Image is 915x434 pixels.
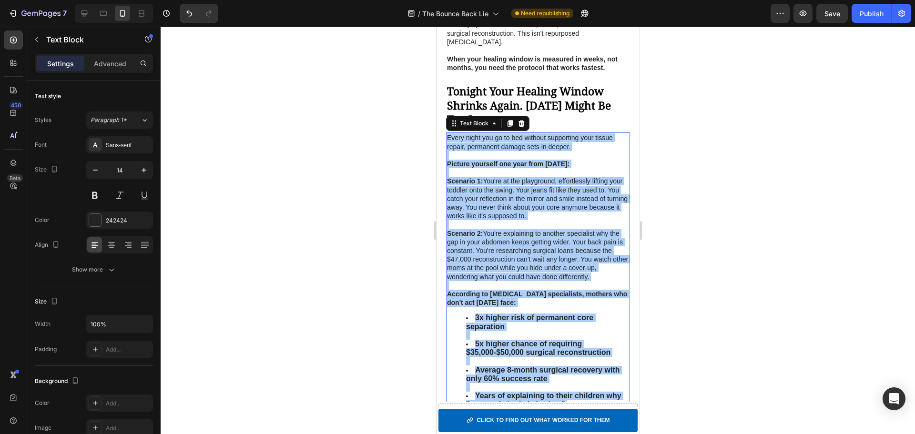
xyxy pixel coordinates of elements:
[824,10,840,18] span: Save
[106,424,151,433] div: Add...
[46,34,127,45] p: Text Block
[816,4,848,23] button: Save
[35,116,51,124] div: Styles
[35,375,81,388] div: Background
[35,399,50,407] div: Color
[418,9,420,19] span: /
[10,57,193,101] h3: Rich Text Editor. Editing area: main
[10,107,193,124] p: Every night you go to bed without supporting your tissue repair, permanent damage sets in deeper.
[180,4,218,23] div: Undo/Redo
[30,287,157,303] strong: 3x higher risk of permanent core separation
[30,365,185,382] strong: Years of explaining to their children why "mommy's body is broken"
[62,8,67,19] p: 7
[521,9,569,18] span: Need republishing
[35,424,51,432] div: Image
[7,174,23,182] div: Beta
[860,9,884,19] div: Publish
[86,111,153,129] button: Paragraph 1*
[35,92,61,101] div: Text style
[4,4,71,23] button: 7
[35,295,60,308] div: Size
[852,4,892,23] button: Publish
[10,150,193,193] p: You're at the playground, effortlessly lifting your toddler onto the swing. Your jeans fit like t...
[10,57,174,101] strong: Tonight Your Healing Window Shrinks Again. [DATE] Might Be Too Late.
[35,141,47,149] div: Font
[422,9,488,19] span: The Bounce Back Lie
[87,315,152,333] input: Auto
[35,261,153,278] button: Show more
[91,116,127,124] span: Paragraph 1*
[47,59,74,69] p: Settings
[35,345,57,353] div: Padding
[10,203,46,211] strong: Scenario 2:
[437,27,640,434] iframe: Design area
[106,216,151,225] div: 242424
[106,399,151,408] div: Add...
[10,202,193,254] p: You're explaining to another specialist why the gap in your abdomen keeps getting wider. Your bac...
[106,141,151,150] div: Sans-serif
[30,313,174,330] strong: 5x higher chance of requiring $35,000-$50,000 surgical reconstruction
[35,239,61,252] div: Align
[35,163,60,176] div: Size
[10,133,133,141] strong: Picture yourself one year from [DATE]:
[10,151,46,158] strong: Scenario 1:
[10,58,193,101] p: ⁠⁠⁠⁠⁠⁠⁠
[10,263,191,280] strong: According to [MEDICAL_DATA] specialists, mothers who don't act [DATE] face:
[106,345,151,354] div: Add...
[35,216,50,224] div: Color
[10,29,181,45] strong: When your healing window is measured in weeks, not months, you need the protocol that works fastest.
[94,59,126,69] p: Advanced
[21,92,54,101] div: Text Block
[9,101,23,109] div: 450
[883,387,905,410] div: Open Intercom Messenger
[72,265,116,274] div: Show more
[30,339,183,356] strong: Average 8-month surgical recovery with only 60% success rate
[35,320,51,328] div: Width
